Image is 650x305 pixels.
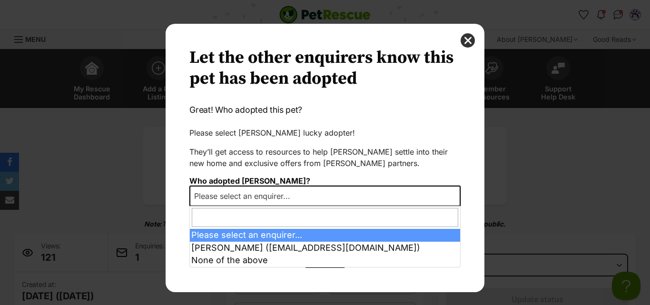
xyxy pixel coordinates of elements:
li: [PERSON_NAME] ([EMAIL_ADDRESS][DOMAIN_NAME]) [190,242,460,255]
button: close [461,33,475,48]
li: Please select an enquirer... [190,229,460,242]
span: Please select an enquirer... [189,186,461,207]
p: Great! Who adopted this pet? [189,104,461,116]
p: Please select [PERSON_NAME] lucky adopter! [189,127,461,138]
p: They’ll get access to resources to help [PERSON_NAME] settle into their new home and exclusive of... [189,146,461,169]
li: None of the above [190,254,460,267]
label: Who adopted [PERSON_NAME]? [189,176,310,186]
a: Don't send [189,260,461,268]
span: Please select an enquirer... [190,189,300,203]
h2: Let the other enquirers know this pet has been adopted [189,48,461,89]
